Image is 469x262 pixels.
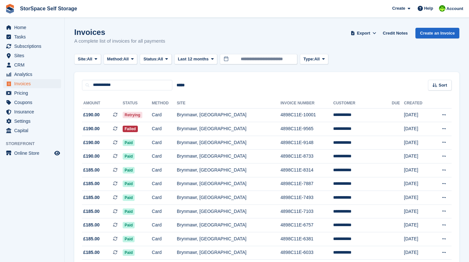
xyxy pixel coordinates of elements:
[404,204,432,218] td: [DATE]
[123,98,152,109] th: Status
[152,246,177,260] td: Card
[3,107,61,116] a: menu
[87,56,92,62] span: All
[3,51,61,60] a: menu
[404,136,432,150] td: [DATE]
[280,150,333,163] td: 4898C11E-8733
[178,56,209,62] span: Last 12 months
[14,42,53,51] span: Subscriptions
[3,42,61,51] a: menu
[177,177,280,191] td: Brynmawr, [GEOGRAPHIC_DATA]
[152,232,177,246] td: Card
[123,249,135,256] span: Paid
[177,204,280,218] td: Brynmawr, [GEOGRAPHIC_DATA]
[177,191,280,205] td: Brynmawr, [GEOGRAPHIC_DATA]
[177,108,280,122] td: Brynmawr, [GEOGRAPHIC_DATA]
[3,98,61,107] a: menu
[14,79,53,88] span: Invoices
[333,98,392,109] th: Customer
[6,141,64,147] span: Storefront
[177,218,280,232] td: Brynmawr, [GEOGRAPHIC_DATA]
[404,232,432,246] td: [DATE]
[415,28,459,38] a: Create an Invoice
[140,54,171,65] button: Status: All
[74,37,165,45] p: A complete list of invoices for all payments
[78,56,87,62] span: Site:
[177,163,280,177] td: Brynmawr, [GEOGRAPHIC_DATA]
[404,98,432,109] th: Created
[53,149,61,157] a: Preview store
[152,122,177,136] td: Card
[83,153,100,160] span: £190.00
[439,5,445,12] img: paul catt
[177,150,280,163] td: Brynmawr, [GEOGRAPHIC_DATA]
[152,191,177,205] td: Card
[280,232,333,246] td: 4898C11E-6381
[349,28,378,38] button: Export
[152,98,177,109] th: Method
[5,4,15,14] img: stora-icon-8386f47178a22dfd0bd8f6a31ec36ba5ce8667c1dd55bd0f319d3a0aa187defe.svg
[123,167,135,173] span: Paid
[3,70,61,79] a: menu
[14,149,53,158] span: Online Store
[404,191,432,205] td: [DATE]
[17,3,80,14] a: StorSpace Self Storage
[174,54,217,65] button: Last 12 months
[123,222,135,228] span: Paid
[177,122,280,136] td: Brynmawr, [GEOGRAPHIC_DATA]
[152,163,177,177] td: Card
[83,194,100,201] span: £185.00
[14,32,53,41] span: Tasks
[123,56,129,62] span: All
[123,181,135,187] span: Paid
[83,208,100,215] span: £185.00
[74,28,165,37] h1: Invoices
[177,246,280,260] td: Brynmawr, [GEOGRAPHIC_DATA]
[152,150,177,163] td: Card
[404,108,432,122] td: [DATE]
[14,98,53,107] span: Coupons
[424,5,433,12] span: Help
[3,126,61,135] a: menu
[3,89,61,98] a: menu
[280,98,333,109] th: Invoice Number
[158,56,163,62] span: All
[123,112,142,118] span: Retrying
[83,180,100,187] span: £185.00
[3,60,61,69] a: menu
[439,82,447,89] span: Sort
[152,136,177,150] td: Card
[83,139,100,146] span: £190.00
[74,54,101,65] button: Site: All
[83,249,100,256] span: £185.00
[3,149,61,158] a: menu
[280,122,333,136] td: 4898C11E-9565
[280,246,333,260] td: 4898C11E-6033
[392,5,405,12] span: Create
[280,108,333,122] td: 4898C11E-10001
[404,177,432,191] td: [DATE]
[152,218,177,232] td: Card
[14,70,53,79] span: Analytics
[314,56,320,62] span: All
[14,60,53,69] span: CRM
[404,163,432,177] td: [DATE]
[280,218,333,232] td: 4898C11E-6757
[404,246,432,260] td: [DATE]
[123,208,135,215] span: Paid
[280,177,333,191] td: 4898C11E-7887
[14,89,53,98] span: Pricing
[123,126,138,132] span: Failed
[3,32,61,41] a: menu
[123,194,135,201] span: Paid
[123,153,135,160] span: Paid
[152,204,177,218] td: Card
[123,236,135,242] span: Paid
[123,140,135,146] span: Paid
[280,191,333,205] td: 4898C11E-7493
[3,117,61,126] a: menu
[107,56,124,62] span: Method:
[83,236,100,242] span: £185.00
[14,126,53,135] span: Capital
[143,56,158,62] span: Status:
